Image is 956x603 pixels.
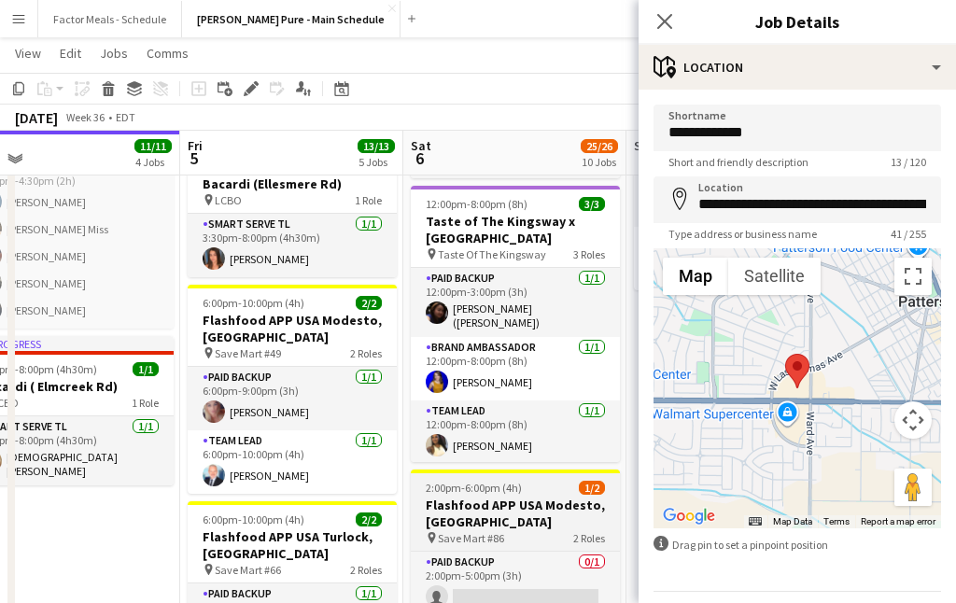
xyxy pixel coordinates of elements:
[411,400,620,464] app-card-role: Team Lead1/112:00pm-8:00pm (8h)[PERSON_NAME]
[134,139,172,153] span: 11/11
[350,563,382,577] span: 2 Roles
[132,396,159,410] span: 1 Role
[215,563,281,577] span: Save Mart #66
[773,515,812,528] button: Map Data
[663,258,728,295] button: Show street map
[579,481,605,495] span: 1/2
[215,193,242,207] span: LCBO
[876,155,941,169] span: 13 / 120
[182,1,401,37] button: [PERSON_NAME] Pure - Main Schedule
[639,45,956,90] div: Location
[15,45,41,62] span: View
[188,430,397,494] app-card-role: Team Lead1/16:00pm-10:00pm (4h)[PERSON_NAME]
[861,516,935,526] a: Report a map error
[582,155,617,169] div: 10 Jobs
[60,45,81,62] span: Edit
[876,227,941,241] span: 41 / 255
[438,531,504,545] span: Save Mart #86
[203,296,304,310] span: 6:00pm-10:00pm (4h)
[631,147,656,169] span: 7
[188,312,397,345] h3: Flashfood APP USA Modesto, [GEOGRAPHIC_DATA]
[654,155,823,169] span: Short and friendly description
[100,45,128,62] span: Jobs
[894,401,932,439] button: Map camera controls
[7,41,49,65] a: View
[188,285,397,494] app-job-card: 6:00pm-10:00pm (4h)2/2Flashfood APP USA Modesto, [GEOGRAPHIC_DATA] Save Mart #492 RolesPaid Backu...
[411,213,620,246] h3: Taste of The Kingsway x [GEOGRAPHIC_DATA]
[188,214,397,277] app-card-role: Smart Serve TL1/13:30pm-8:00pm (4h30m)[PERSON_NAME]
[411,137,431,154] span: Sat
[573,247,605,261] span: 3 Roles
[411,268,620,337] app-card-role: Paid Backup1/112:00pm-3:00pm (3h)[PERSON_NAME] ([PERSON_NAME]) [PERSON_NAME]
[634,81,843,290] app-job-card: 2:00pm-6:00pm (4h)2/2Flashfood APP USA Ripon, [GEOGRAPHIC_DATA] Save Mart #1002 RolesPaid Backup1...
[426,197,527,211] span: 12:00pm-8:00pm (8h)
[639,9,956,34] h3: Job Details
[188,175,397,192] h3: Bacardi (Ellesmere Rd)
[139,41,196,65] a: Comms
[658,504,720,528] img: Google
[215,346,281,360] span: Save Mart #49
[749,515,762,528] button: Keyboard shortcuts
[62,110,108,124] span: Week 36
[894,469,932,506] button: Drag Pegman onto the map to open Street View
[52,41,89,65] a: Edit
[634,163,843,227] app-card-role: Paid Backup1/12:00pm-5:00pm (3h)[PERSON_NAME]
[147,45,189,62] span: Comms
[356,512,382,526] span: 2/2
[188,528,397,562] h3: Flashfood APP USA Turlock, [GEOGRAPHIC_DATA]
[728,258,821,295] button: Show satellite imagery
[581,139,618,153] span: 25/26
[658,504,720,528] a: Open this area in Google Maps (opens a new window)
[411,337,620,400] app-card-role: Brand Ambassador1/112:00pm-8:00pm (8h)[PERSON_NAME]
[358,139,395,153] span: 13/13
[133,362,159,376] span: 1/1
[92,41,135,65] a: Jobs
[438,247,546,261] span: Taste Of The Kingsway
[203,512,304,526] span: 6:00pm-10:00pm (4h)
[188,148,397,277] app-job-card: 3:30pm-8:00pm (4h30m)1/1Bacardi (Ellesmere Rd) LCBO1 RoleSmart Serve TL1/13:30pm-8:00pm (4h30m)[P...
[116,110,135,124] div: EDT
[188,137,203,154] span: Fri
[823,516,850,526] a: Terms (opens in new tab)
[135,155,171,169] div: 4 Jobs
[358,155,394,169] div: 5 Jobs
[411,497,620,530] h3: Flashfood APP USA Modesto, [GEOGRAPHIC_DATA]
[188,367,397,430] app-card-role: Paid Backup1/16:00pm-9:00pm (3h)[PERSON_NAME]
[38,1,182,37] button: Factor Meals - Schedule
[634,227,843,290] app-card-role: Team Lead1/12:00pm-6:00pm (4h)[PERSON_NAME] Miss
[350,346,382,360] span: 2 Roles
[426,481,522,495] span: 2:00pm-6:00pm (4h)
[185,147,203,169] span: 5
[355,193,382,207] span: 1 Role
[356,296,382,310] span: 2/2
[408,147,431,169] span: 6
[634,137,656,154] span: Sun
[654,227,832,241] span: Type address or business name
[654,536,941,554] div: Drag pin to set a pinpoint position
[894,258,932,295] button: Toggle fullscreen view
[15,108,58,127] div: [DATE]
[411,186,620,462] app-job-card: 12:00pm-8:00pm (8h)3/3Taste of The Kingsway x [GEOGRAPHIC_DATA] Taste Of The Kingsway3 RolesPaid ...
[573,531,605,545] span: 2 Roles
[579,197,605,211] span: 3/3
